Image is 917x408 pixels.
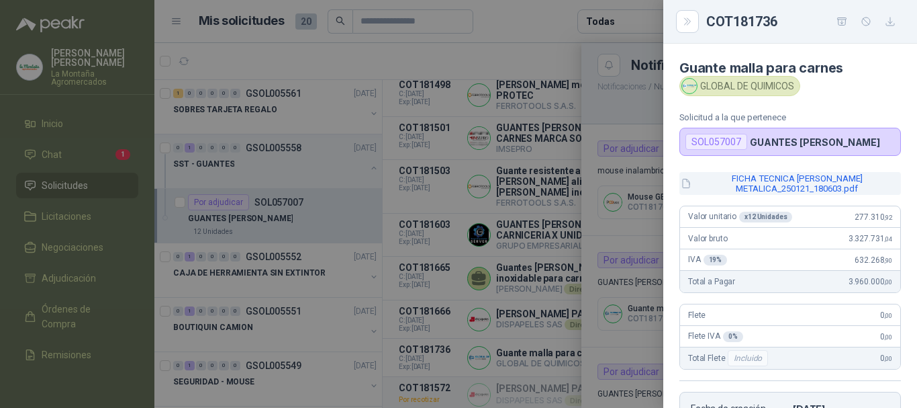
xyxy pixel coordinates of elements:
span: ,00 [884,312,892,319]
span: 3.960.000 [849,277,892,286]
p: Solicitud a la que pertenece [679,112,901,122]
span: 0 [880,311,892,320]
h4: Guante malla para carnes [679,60,901,76]
span: 3.327.731 [849,234,892,243]
span: Total a Pagar [688,277,735,286]
span: Flete IVA [688,331,743,342]
span: ,00 [884,355,892,362]
img: Company Logo [682,79,697,93]
span: Valor bruto [688,234,727,243]
span: ,00 [884,333,892,341]
button: Close [679,13,695,30]
span: ,00 [884,278,892,286]
span: ,92 [884,214,892,221]
span: Flete [688,311,706,320]
div: x 12 Unidades [739,212,792,222]
div: COT181736 [706,11,901,32]
div: 0 % [723,331,743,342]
span: Total Flete [688,350,771,366]
p: GUANTES [PERSON_NAME] [750,136,880,148]
div: SOL057007 [685,134,747,150]
div: Incluido [728,350,768,366]
button: FICHA TECNICA [PERSON_NAME] METALICA_250121_180603.pdf [679,172,901,195]
span: ,90 [884,257,892,264]
span: 277.310 [855,212,892,222]
span: ,04 [884,235,892,243]
div: GLOBAL DE QUIMICOS [679,76,800,96]
span: 0 [880,354,892,363]
span: IVA [688,255,727,266]
div: 19 % [704,255,728,266]
span: Valor unitario [688,212,792,222]
span: 0 [880,332,892,341]
span: 632.268 [855,255,892,265]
